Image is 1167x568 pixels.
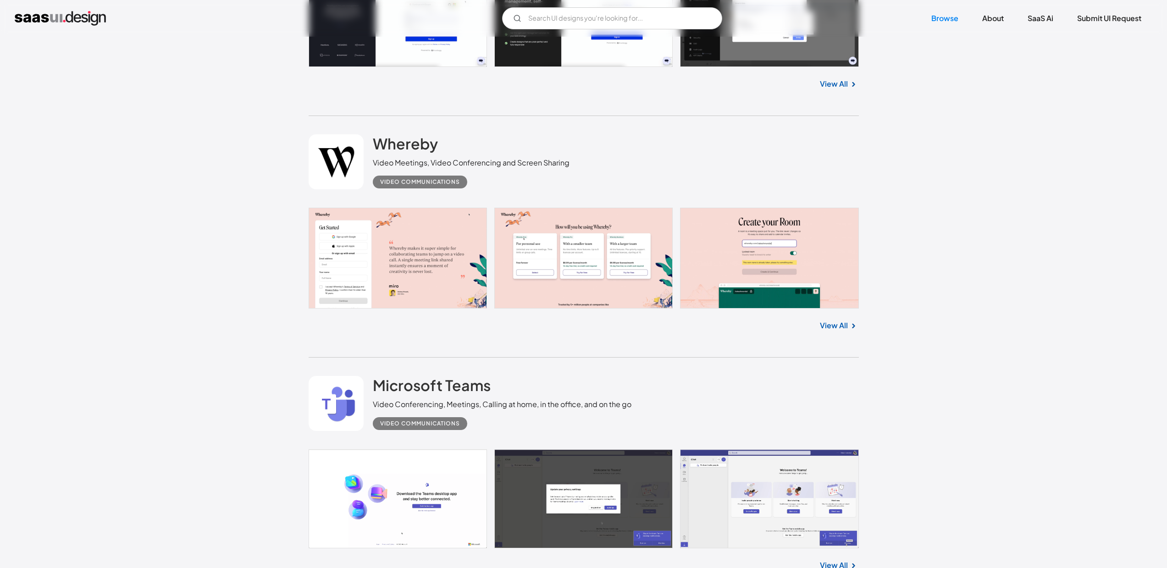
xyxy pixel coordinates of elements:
[380,418,460,429] div: Video Communications
[920,8,969,28] a: Browse
[373,134,438,153] h2: Whereby
[373,134,438,157] a: Whereby
[1017,8,1064,28] a: SaaS Ai
[502,7,722,29] input: Search UI designs you're looking for...
[820,78,848,89] a: View All
[820,320,848,331] a: View All
[373,399,631,410] div: Video Conferencing, Meetings, Calling at home, in the office, and on the go
[380,176,460,187] div: Video Communications
[971,8,1015,28] a: About
[502,7,722,29] form: Email Form
[373,376,491,394] h2: Microsoft Teams
[15,11,106,26] a: home
[373,157,570,168] div: Video Meetings, Video Conferencing and Screen Sharing
[373,376,491,399] a: Microsoft Teams
[1066,8,1152,28] a: Submit UI Request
